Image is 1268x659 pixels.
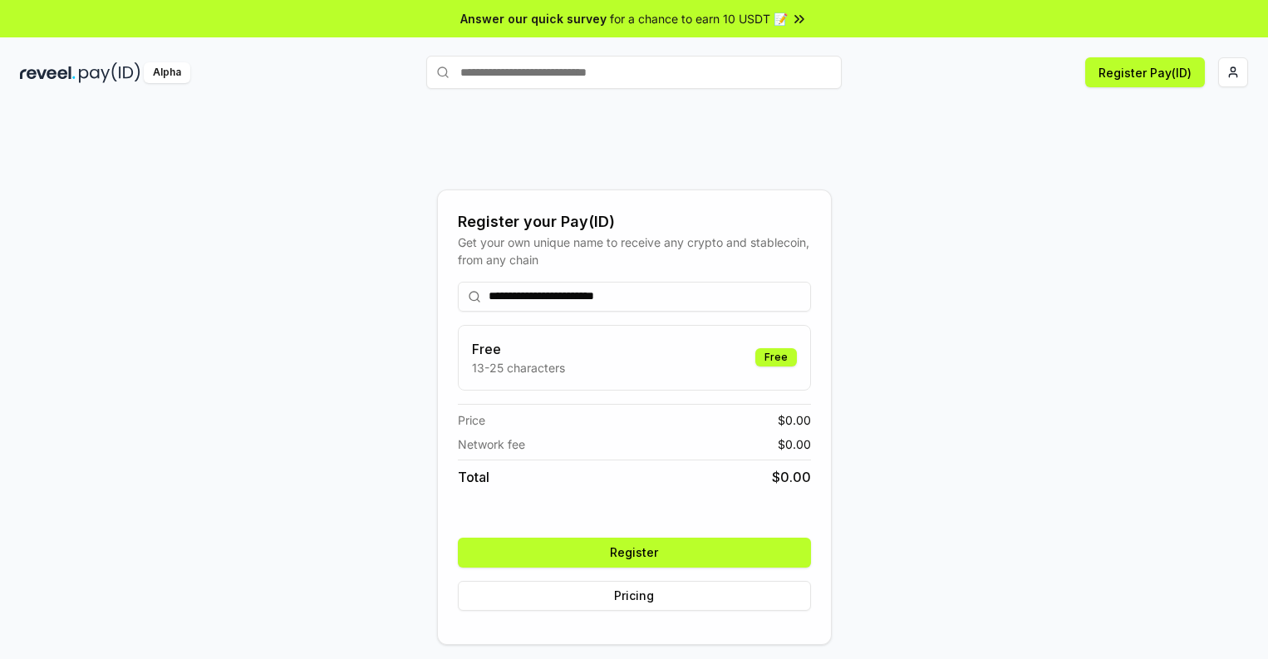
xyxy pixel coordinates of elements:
[144,62,190,83] div: Alpha
[610,10,788,27] span: for a chance to earn 10 USDT 📝
[458,210,811,234] div: Register your Pay(ID)
[472,339,565,359] h3: Free
[472,359,565,376] p: 13-25 characters
[458,467,489,487] span: Total
[20,62,76,83] img: reveel_dark
[1085,57,1205,87] button: Register Pay(ID)
[458,538,811,568] button: Register
[778,411,811,429] span: $ 0.00
[458,435,525,453] span: Network fee
[755,348,797,366] div: Free
[458,234,811,268] div: Get your own unique name to receive any crypto and stablecoin, from any chain
[458,581,811,611] button: Pricing
[772,467,811,487] span: $ 0.00
[458,411,485,429] span: Price
[460,10,607,27] span: Answer our quick survey
[79,62,140,83] img: pay_id
[778,435,811,453] span: $ 0.00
